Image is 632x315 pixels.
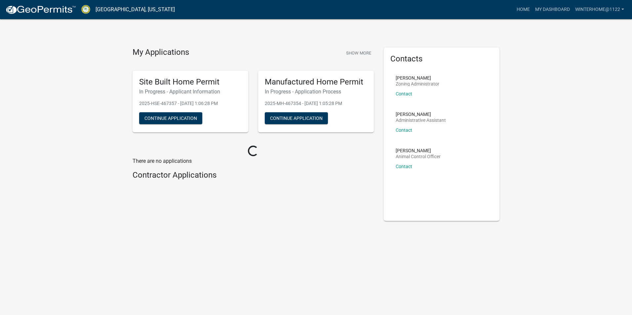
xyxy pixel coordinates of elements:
h5: Contacts [390,54,493,64]
p: Animal Control Officer [396,154,441,159]
p: 2025-MH-467354 - [DATE] 1:05:28 PM [265,100,367,107]
p: [PERSON_NAME] [396,148,441,153]
p: Administrative Assistant [396,118,446,122]
a: Contact [396,164,412,169]
a: Winterhome@1122 [573,3,627,16]
img: Crawford County, Georgia [81,5,90,14]
h4: Contractor Applications [133,170,374,180]
h6: In Progress - Applicant Information [139,88,242,95]
h5: Site Built Home Permit [139,77,242,87]
h5: Manufactured Home Permit [265,77,367,87]
a: Contact [396,127,412,133]
h4: My Applications [133,48,189,57]
button: Continue Application [139,112,202,124]
p: [PERSON_NAME] [396,112,446,117]
p: [PERSON_NAME] [396,76,439,80]
h6: In Progress - Application Process [265,88,367,95]
button: Show More [343,48,374,58]
button: Continue Application [265,112,328,124]
p: 2025-HSE-467357 - [DATE] 1:06:28 PM [139,100,242,107]
p: There are no applications [133,157,374,165]
a: [GEOGRAPHIC_DATA], [US_STATE] [96,4,175,15]
p: Zoning Administrator [396,82,439,86]
a: Home [514,3,533,16]
wm-workflow-list-section: Contractor Applications [133,170,374,183]
a: My Dashboard [533,3,573,16]
a: Contact [396,91,412,96]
